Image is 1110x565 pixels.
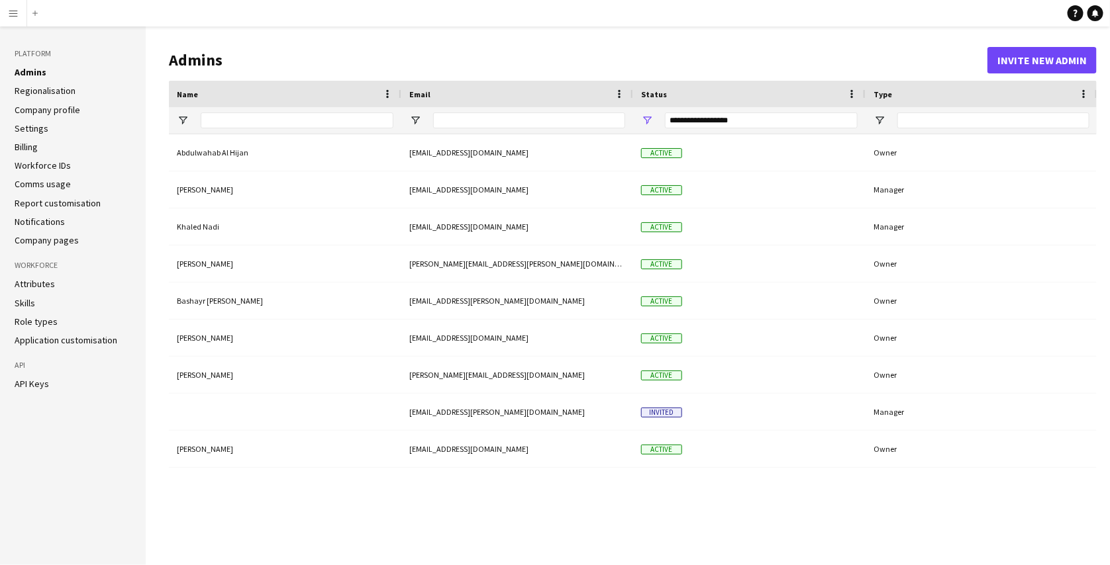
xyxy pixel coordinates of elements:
div: Manager [866,208,1097,245]
span: Active [641,222,682,232]
div: Owner [866,134,1097,171]
a: Application customisation [15,334,117,346]
a: Regionalisation [15,85,76,97]
span: Name [177,89,198,99]
div: Manager [866,171,1097,208]
div: [EMAIL_ADDRESS][DOMAIN_NAME] [401,320,633,356]
a: Report customisation [15,197,101,209]
h3: Workforce [15,259,131,271]
a: Settings [15,122,48,134]
span: Active [641,370,682,380]
input: Name Filter Input [201,112,393,128]
span: Email [409,89,430,99]
h1: Admins [169,50,987,70]
input: Email Filter Input [433,112,625,128]
span: Active [641,333,682,343]
span: Active [641,185,682,195]
div: [EMAIL_ADDRESS][DOMAIN_NAME] [401,171,633,208]
div: Abdulwahab Al Hijan [169,134,401,171]
div: Owner [866,431,1097,467]
a: Skills [15,297,35,309]
div: [PERSON_NAME] [169,245,401,282]
span: Active [641,445,682,455]
a: Billing [15,141,38,153]
a: Attributes [15,278,55,290]
a: Comms usage [15,178,71,190]
button: Open Filter Menu [409,114,421,126]
div: [PERSON_NAME] [169,357,401,393]
button: Open Filter Menu [874,114,885,126]
a: Role types [15,316,58,327]
button: Open Filter Menu [641,114,653,126]
div: Manager [866,394,1097,430]
span: Active [641,259,682,269]
div: Owner [866,320,1097,356]
div: Owner [866,245,1097,282]
h3: Platform [15,48,131,60]
span: Active [641,148,682,158]
input: Type Filter Input [897,112,1089,128]
a: Company profile [15,104,80,116]
a: Admins [15,66,46,78]
div: Khaled Nadi [169,208,401,245]
a: API Keys [15,378,49,390]
span: Type [874,89,892,99]
div: [PERSON_NAME] [169,320,401,356]
h3: API [15,359,131,371]
a: Workforce IDs [15,159,71,171]
a: Company pages [15,234,79,246]
div: Bashayr [PERSON_NAME] [169,282,401,319]
div: [EMAIL_ADDRESS][DOMAIN_NAME] [401,208,633,245]
a: Notifications [15,216,65,228]
span: Active [641,296,682,306]
div: [PERSON_NAME][EMAIL_ADDRESS][PERSON_NAME][DOMAIN_NAME] [401,245,633,282]
span: Invited [641,408,682,417]
div: [EMAIL_ADDRESS][PERSON_NAME][DOMAIN_NAME] [401,394,633,430]
div: [PERSON_NAME][EMAIL_ADDRESS][DOMAIN_NAME] [401,357,633,393]
div: [EMAIL_ADDRESS][PERSON_NAME][DOMAIN_NAME] [401,282,633,319]
div: [PERSON_NAME] [169,431,401,467]
span: Status [641,89,667,99]
div: Owner [866,282,1097,319]
button: Invite new admin [987,47,1097,73]
div: [EMAIL_ADDRESS][DOMAIN_NAME] [401,431,633,467]
div: [PERSON_NAME] [169,171,401,208]
div: [EMAIL_ADDRESS][DOMAIN_NAME] [401,134,633,171]
button: Open Filter Menu [177,114,189,126]
div: Owner [866,357,1097,393]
